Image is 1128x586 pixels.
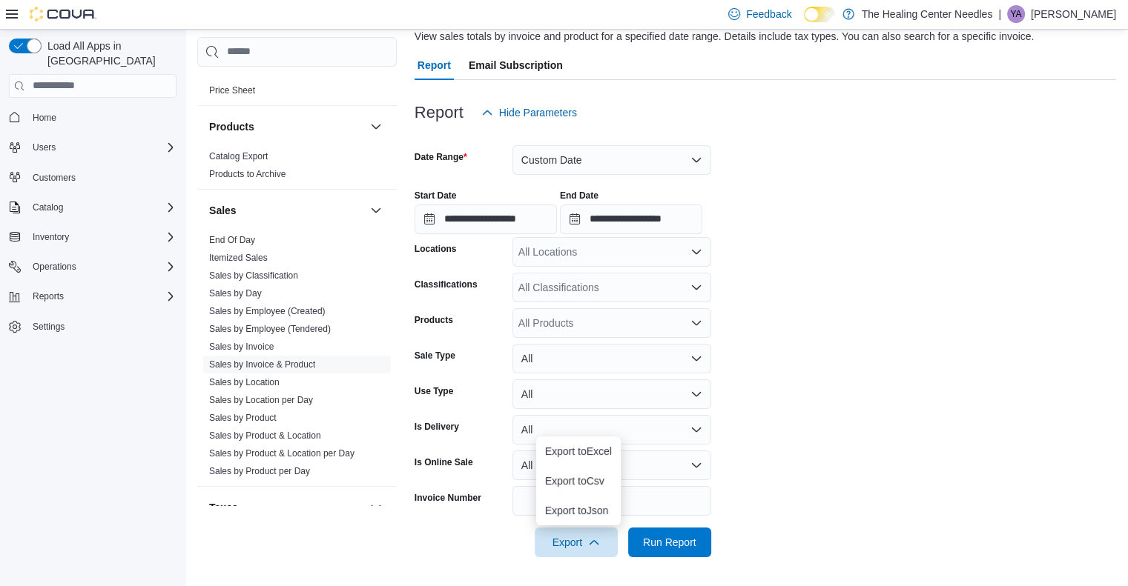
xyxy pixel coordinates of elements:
button: Taxes [367,499,385,516]
label: Products [415,314,453,326]
img: Cova [30,7,96,21]
button: Customers [3,167,182,188]
span: Sales by Product & Location per Day [209,447,354,459]
span: End Of Day [209,234,255,246]
span: Settings [27,317,177,336]
a: End Of Day [209,235,255,245]
a: Products to Archive [209,169,286,179]
button: All [512,450,711,480]
button: Open list of options [690,282,702,293]
button: Open list of options [690,246,702,258]
label: Locations [415,243,457,255]
button: Home [3,107,182,128]
h3: Taxes [209,500,238,515]
button: Taxes [209,500,364,515]
button: Operations [3,256,182,277]
button: Inventory [3,227,182,247]
span: Inventory [33,231,69,243]
button: Export toCsv [536,466,621,496]
button: Sales [209,203,364,218]
span: Sales by Invoice & Product [209,359,315,370]
span: Sales by Product & Location [209,430,321,442]
span: Email Subscription [469,50,563,80]
h3: Sales [209,203,237,218]
a: Home [27,109,62,127]
button: Run Report [628,527,711,557]
span: Hide Parameters [499,105,577,120]
label: Invoice Number [415,492,481,504]
label: Use Type [415,385,453,397]
h3: Products [209,119,254,134]
span: Reports [33,290,64,302]
button: Settings [3,316,182,337]
span: Export to Csv [545,475,612,487]
a: Sales by Day [209,288,262,299]
span: Settings [33,321,65,333]
span: Products to Archive [209,168,286,180]
button: Catalog [3,197,182,218]
div: Yvette Adams [1007,5,1025,23]
a: Sales by Product & Location per Day [209,448,354,459]
button: Custom Date [512,145,711,175]
span: Export to Excel [545,445,612,457]
button: All [512,379,711,409]
span: Export [544,527,609,557]
label: Start Date [415,190,457,202]
button: All [512,415,711,445]
button: Export toExcel [536,436,621,466]
button: Open list of options [690,317,702,329]
button: Hide Parameters [475,98,583,127]
div: Pricing [197,81,397,105]
span: Load All Apps in [GEOGRAPHIC_DATA] [42,39,177,68]
button: Operations [27,258,82,276]
span: Sales by Day [209,287,262,299]
button: Export [535,527,618,557]
button: Users [3,137,182,158]
div: Products [197,147,397,189]
button: Pricing [367,52,385,70]
span: Home [33,112,56,124]
a: Customers [27,169,82,187]
button: Reports [27,287,70,305]
h3: Report [415,104,464,121]
button: Reports [3,286,182,307]
label: Date Range [415,151,467,163]
a: Catalog Export [209,151,268,162]
a: Sales by Product per Day [209,466,310,476]
button: Products [367,118,385,136]
button: Products [209,119,364,134]
a: Sales by Employee (Tendered) [209,324,331,334]
span: YA [1010,5,1021,23]
span: Catalog [27,199,177,216]
input: Press the down key to open a popover containing a calendar. [560,204,702,234]
span: Operations [27,258,177,276]
a: Sales by Location [209,377,280,387]
span: Export to Json [545,505,612,516]
p: [PERSON_NAME] [1031,5,1116,23]
p: The Healing Center Needles [862,5,993,23]
input: Press the down key to open a popover containing a calendar. [415,204,557,234]
span: Run Report [643,535,696,550]
label: Is Delivery [415,421,459,433]
span: Sales by Location per Day [209,394,313,406]
a: Sales by Employee (Created) [209,306,326,316]
button: Users [27,139,62,156]
span: Sales by Employee (Created) [209,305,326,317]
span: Customers [27,168,177,187]
a: Sales by Invoice [209,342,274,352]
button: All [512,344,711,373]
button: Sales [367,202,385,219]
span: Catalog Export [209,150,268,162]
span: Users [27,139,177,156]
span: Itemized Sales [209,252,268,264]
a: Price Sheet [209,85,255,96]
a: Settings [27,318,70,336]
label: End Date [560,190,598,202]
label: Classifications [415,279,478,290]
span: Inventory [27,228,177,246]
a: Sales by Product & Location [209,430,321,441]
button: Inventory [27,228,75,246]
div: Sales [197,231,397,486]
